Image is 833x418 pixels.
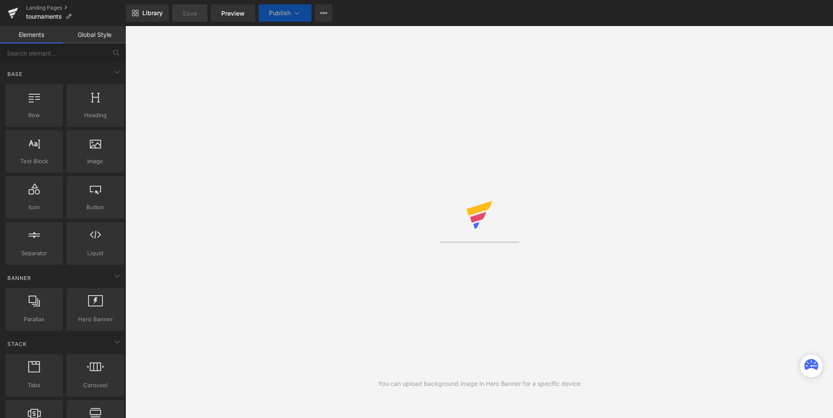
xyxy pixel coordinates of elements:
span: Stack [7,340,28,348]
span: Heading [69,111,121,120]
span: tournaments [26,13,62,20]
button: Publish [259,4,312,22]
span: Parallax [8,315,60,324]
span: Carousel [69,381,121,390]
span: Save [183,9,197,18]
span: Liquid [69,249,121,258]
span: Image [69,157,121,166]
span: Text Block [8,157,60,166]
div: You can upload background image in Hero Banner for a specific device [378,379,580,388]
span: Icon [8,203,60,212]
span: Publish [269,10,291,16]
span: Button [69,203,121,212]
a: Global Style [63,26,126,43]
a: New Library [126,4,169,22]
span: Preview [221,9,245,18]
span: Row [8,111,60,120]
span: Banner [7,274,32,282]
a: Preview [211,4,255,22]
button: More [315,4,332,22]
span: Library [142,9,163,17]
span: Base [7,70,23,78]
span: Separator [8,249,60,258]
span: Tabs [8,381,60,390]
a: Landing Pages [26,4,126,11]
span: Hero Banner [69,315,121,324]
